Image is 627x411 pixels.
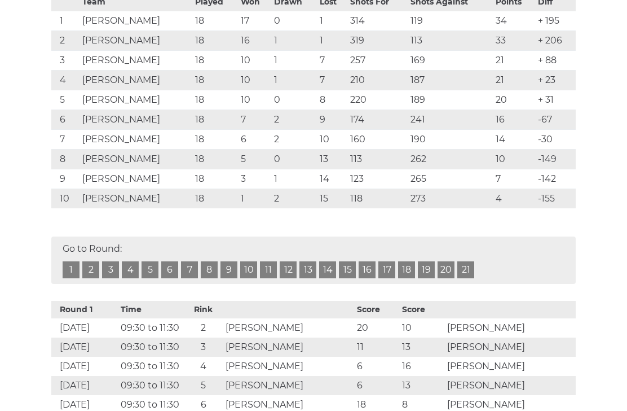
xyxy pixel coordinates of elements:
td: 9 [51,169,80,189]
td: [PERSON_NAME] [80,150,192,169]
td: -142 [535,169,576,189]
td: 220 [347,90,408,110]
td: 10 [51,189,80,209]
td: 18 [192,90,238,110]
th: Score [399,301,444,319]
td: 33 [493,31,536,51]
td: 118 [347,189,408,209]
td: 18 [192,11,238,31]
td: [PERSON_NAME] [80,169,192,189]
td: [PERSON_NAME] [444,319,576,338]
td: -67 [535,110,576,130]
td: 210 [347,71,408,90]
td: [PERSON_NAME] [80,31,192,51]
a: 11 [260,262,277,279]
td: 1 [271,71,317,90]
td: 18 [192,169,238,189]
a: 17 [378,262,395,279]
td: 262 [408,150,493,169]
td: 13 [399,338,444,357]
td: 34 [493,11,536,31]
td: 15 [317,189,347,209]
a: 10 [240,262,257,279]
td: 18 [192,31,238,51]
td: 10 [399,319,444,338]
td: [PERSON_NAME] [223,357,354,377]
td: 6 [354,357,399,377]
a: 19 [418,262,435,279]
td: [DATE] [51,338,118,357]
td: 241 [408,110,493,130]
td: 2 [271,130,317,150]
td: 113 [347,150,408,169]
td: 7 [493,169,536,189]
td: 7 [317,51,347,71]
td: [PERSON_NAME] [80,90,192,110]
td: 187 [408,71,493,90]
td: 1 [317,31,347,51]
td: 16 [238,31,271,51]
td: 09:30 to 11:30 [118,338,184,357]
td: 18 [192,189,238,209]
td: 18 [192,150,238,169]
td: 10 [238,90,271,110]
td: 5 [184,377,223,396]
a: 13 [299,262,316,279]
td: [PERSON_NAME] [80,11,192,31]
td: 0 [271,90,317,110]
td: [DATE] [51,377,118,396]
td: [PERSON_NAME] [223,377,354,396]
div: Go to Round: [51,237,576,285]
td: [PERSON_NAME] [444,357,576,377]
td: 11 [354,338,399,357]
td: + 23 [535,71,576,90]
a: 2 [82,262,99,279]
td: 3 [238,169,271,189]
td: 0 [271,150,317,169]
td: 09:30 to 11:30 [118,377,184,396]
td: 1 [271,31,317,51]
td: 14 [317,169,347,189]
td: 16 [493,110,536,130]
td: 4 [184,357,223,377]
td: 18 [192,130,238,150]
td: 5 [238,150,271,169]
td: [PERSON_NAME] [223,319,354,338]
a: 15 [339,262,356,279]
a: 7 [181,262,198,279]
td: -30 [535,130,576,150]
td: 18 [192,71,238,90]
td: [PERSON_NAME] [223,338,354,357]
td: 2 [184,319,223,338]
td: [PERSON_NAME] [80,71,192,90]
td: 17 [238,11,271,31]
a: 3 [102,262,119,279]
td: 7 [238,110,271,130]
td: 2 [271,189,317,209]
th: Rink [184,301,223,319]
td: 1 [271,51,317,71]
td: [DATE] [51,357,118,377]
td: 2 [51,31,80,51]
td: 190 [408,130,493,150]
td: 0 [271,11,317,31]
td: 8 [317,90,347,110]
a: 20 [438,262,454,279]
a: 21 [457,262,474,279]
a: 18 [398,262,415,279]
td: 1 [238,189,271,209]
td: 273 [408,189,493,209]
td: 20 [354,319,399,338]
td: [DATE] [51,319,118,338]
td: 13 [317,150,347,169]
a: 6 [161,262,178,279]
td: 14 [493,130,536,150]
td: -155 [535,189,576,209]
td: 5 [51,90,80,110]
a: 1 [63,262,80,279]
a: 4 [122,262,139,279]
td: -149 [535,150,576,169]
td: 09:30 to 11:30 [118,357,184,377]
td: 174 [347,110,408,130]
td: 7 [51,130,80,150]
